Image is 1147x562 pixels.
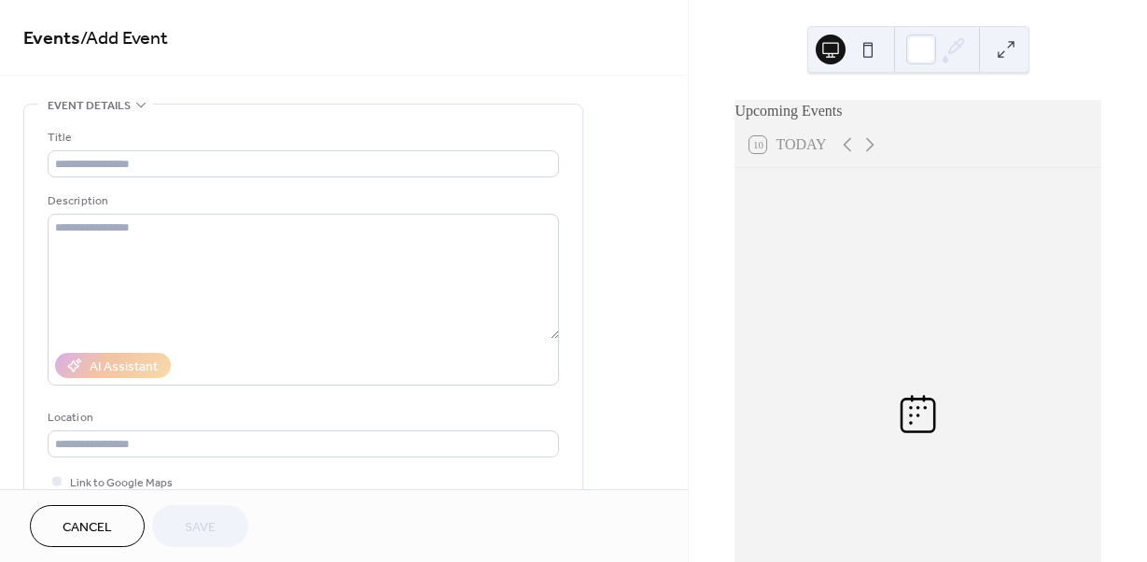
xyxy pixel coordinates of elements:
div: Location [48,408,555,428]
a: Events [23,21,80,57]
span: / Add Event [80,21,168,57]
span: Link to Google Maps [70,473,173,493]
div: Description [48,191,555,211]
div: Upcoming Events [734,100,1101,122]
div: Title [48,128,555,148]
span: Cancel [63,518,112,538]
button: Cancel [30,505,145,547]
span: Event details [48,96,131,116]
